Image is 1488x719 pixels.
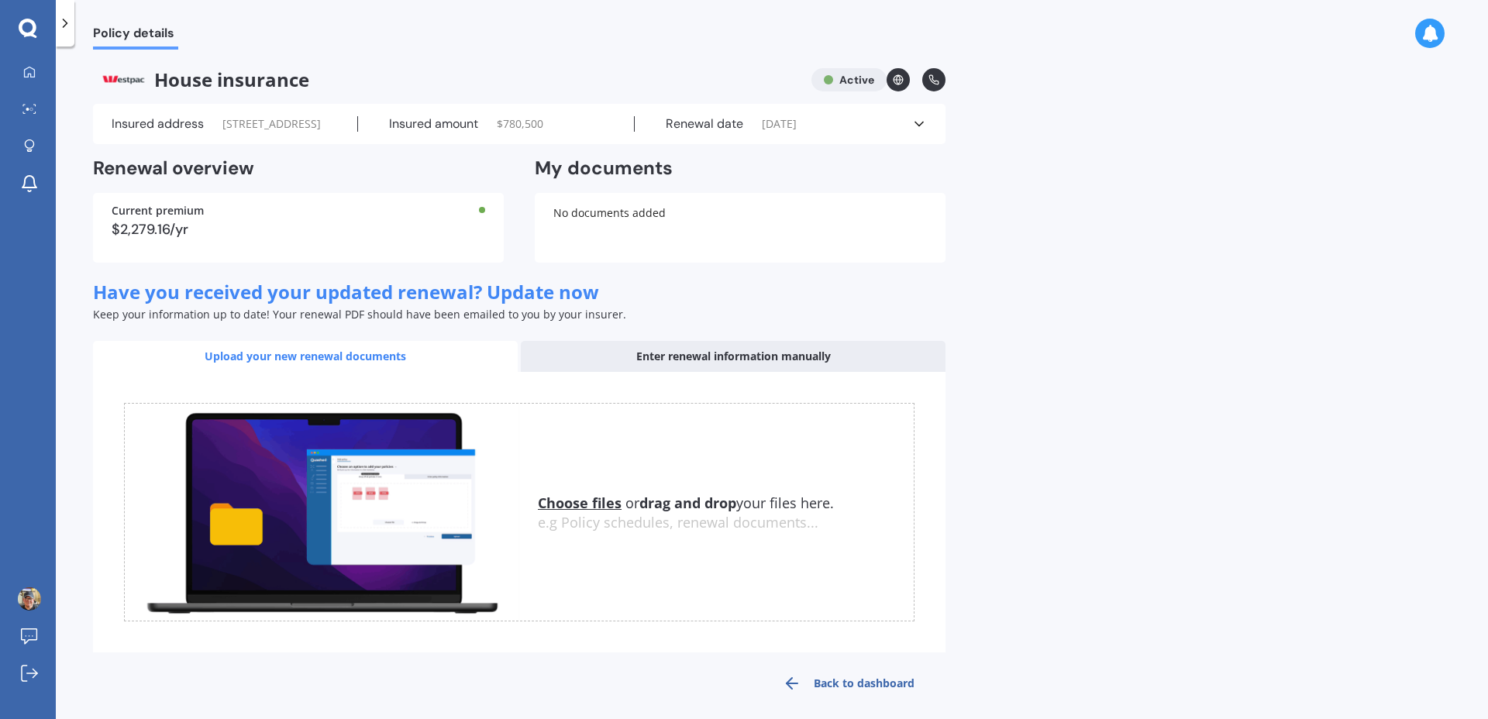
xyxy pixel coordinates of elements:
[93,157,504,181] h2: Renewal overview
[112,116,204,132] label: Insured address
[639,494,736,512] b: drag and drop
[538,514,914,532] div: e.g Policy schedules, renewal documents...
[497,116,543,132] span: $ 780,500
[752,665,945,702] a: Back to dashboard
[112,222,485,236] div: $2,279.16/yr
[222,116,321,132] span: [STREET_ADDRESS]
[762,116,797,132] span: [DATE]
[93,307,626,322] span: Keep your information up to date! Your renewal PDF should have been emailed to you by your insurer.
[93,26,178,46] span: Policy details
[538,494,834,512] span: or your files here.
[93,341,518,372] div: Upload your new renewal documents
[93,68,799,91] span: House insurance
[18,587,41,611] img: ACg8ocJr9JXakoYzT46gh2yoz4IJKoWDPhJoSx_1KvV3tH3DlDhh12v9ZA=s96-c
[521,341,945,372] div: Enter renewal information manually
[666,116,743,132] label: Renewal date
[93,279,599,304] span: Have you received your updated renewal? Update now
[535,193,945,263] div: No documents added
[389,116,478,132] label: Insured amount
[93,68,154,91] img: Wespac.png
[538,494,622,512] u: Choose files
[535,157,673,181] h2: My documents
[125,404,519,621] img: upload.de96410c8ce839c3fdd5.gif
[112,205,485,216] div: Current premium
